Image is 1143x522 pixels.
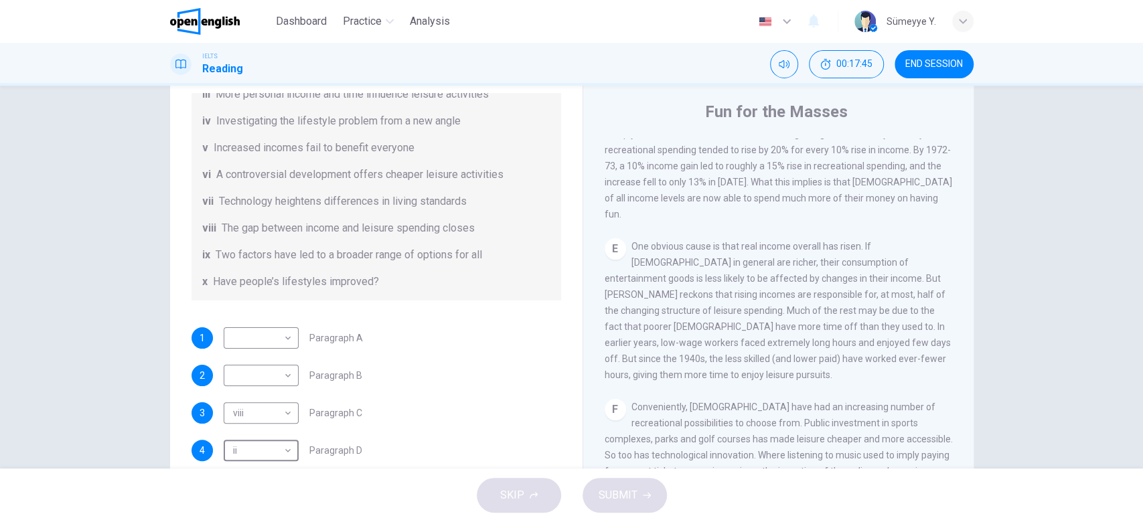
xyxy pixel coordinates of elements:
div: viii [224,394,294,432]
span: Paragraph D [309,446,362,455]
span: 00:17:45 [836,59,872,70]
span: Increased incomes fail to benefit everyone [214,140,414,156]
button: 00:17:45 [809,50,884,78]
img: OpenEnglish logo [170,8,240,35]
span: ix [202,247,210,263]
span: The gap between income and leisure spending closes [222,220,475,236]
span: Analysis [410,13,450,29]
span: Paragraph C [309,408,362,418]
span: x [202,274,208,290]
button: END SESSION [895,50,974,78]
span: Dashboard [276,13,327,29]
h4: Fun for the Masses [705,101,848,122]
span: One obvious cause is that real income overall has risen. If [DEMOGRAPHIC_DATA] in general are ric... [605,241,951,380]
div: Mute [770,50,798,78]
span: Practice [343,13,382,29]
div: E [605,238,626,260]
span: END SESSION [905,59,963,70]
span: iv [202,113,211,129]
a: OpenEnglish logo [170,8,271,35]
span: 3 [200,408,205,418]
span: More personal income and time influence leisure activities [216,86,489,102]
span: Paragraph A [309,333,363,343]
div: Sümeyye Y. [887,13,936,29]
div: F [605,399,626,420]
span: Conveniently, [DEMOGRAPHIC_DATA] have had an increasing number of recreational possibilities to c... [605,402,953,509]
span: viii [202,220,216,236]
span: 4 [200,446,205,455]
span: Two factors have led to a broader range of options for all [216,247,482,263]
span: Investigating the lifestyle problem from a new angle [216,113,461,129]
span: IELTS [202,52,218,61]
img: Profile picture [854,11,876,32]
span: 2 [200,371,205,380]
span: v [202,140,208,156]
span: 1 [200,333,205,343]
h1: Reading [202,61,243,77]
span: iii [202,86,210,102]
span: A controversial development offers cheaper leisure activities [216,167,504,183]
span: Technology heightens differences in living standards [219,193,467,209]
button: Dashboard [271,9,332,33]
img: en [757,17,773,27]
span: Have people’s lifestyles improved? [213,274,379,290]
button: Practice [337,9,399,33]
span: vii [202,193,214,209]
span: Paragraph B [309,371,362,380]
span: vi [202,167,211,183]
div: Hide [809,50,884,78]
div: ii [224,432,294,470]
button: Analysis [404,9,455,33]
